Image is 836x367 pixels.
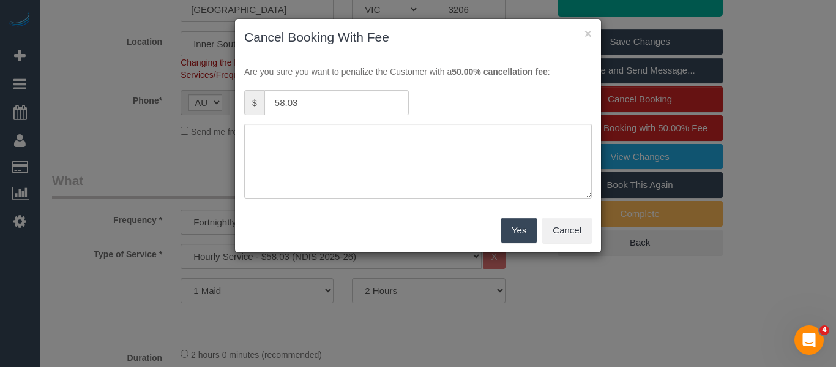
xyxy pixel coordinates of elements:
sui-modal: Cancel Booking With Fee [235,19,601,252]
span: 4 [819,325,829,335]
span: $ [244,90,264,115]
strong: 50.00% cancellation fee [452,67,547,77]
p: Are you sure you want to penalize the Customer with a : [244,66,592,78]
button: × [584,27,592,40]
button: Cancel [542,218,592,243]
h3: Cancel Booking With Fee [244,28,592,47]
button: Yes [501,218,537,243]
iframe: Intercom live chat [794,325,824,355]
